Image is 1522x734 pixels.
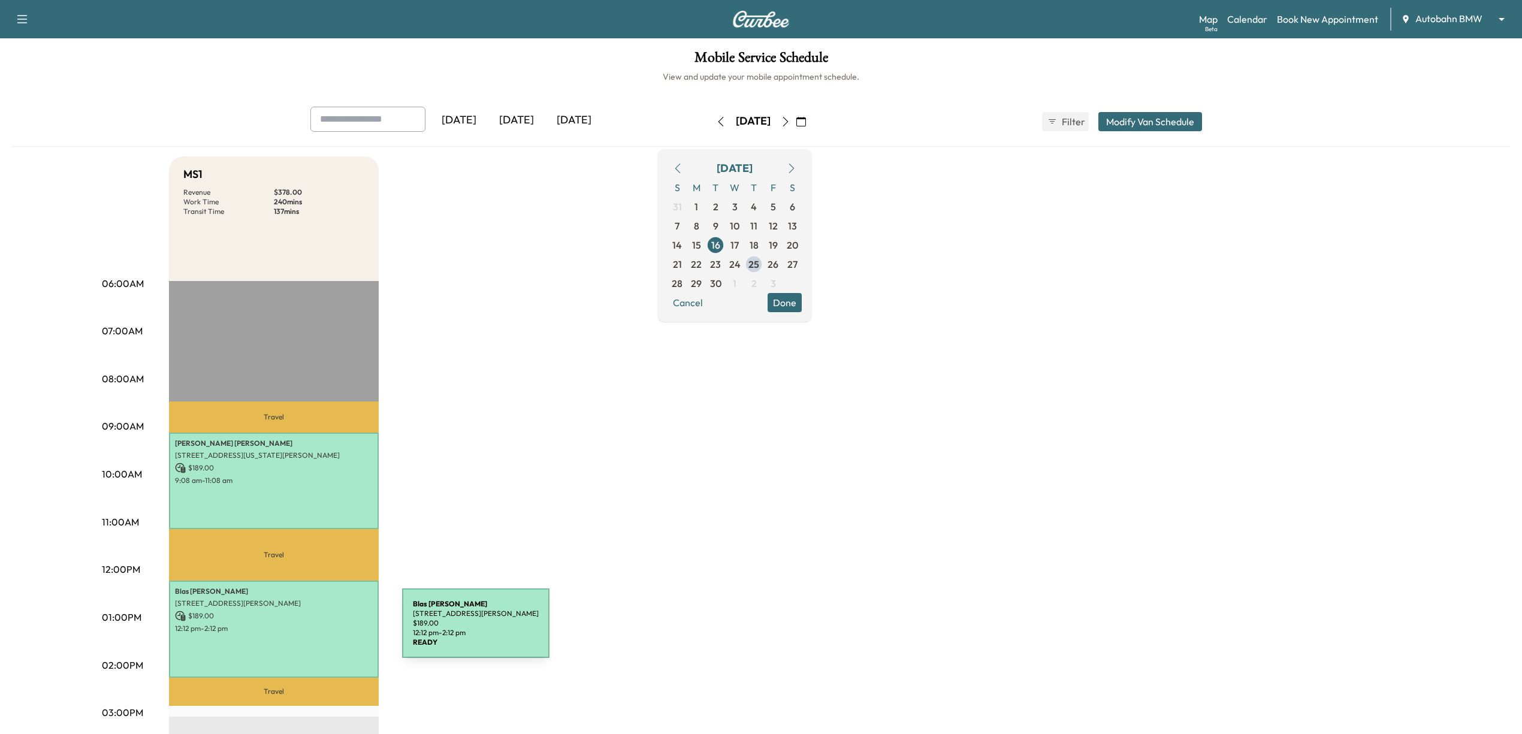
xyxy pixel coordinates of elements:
[771,200,776,214] span: 5
[769,238,778,252] span: 19
[102,658,143,672] p: 02:00PM
[748,257,759,271] span: 25
[672,238,682,252] span: 14
[175,624,373,633] p: 12:12 pm - 2:12 pm
[730,219,739,233] span: 10
[430,107,488,134] div: [DATE]
[175,439,373,448] p: [PERSON_NAME] [PERSON_NAME]
[673,257,682,271] span: 21
[732,11,790,28] img: Curbee Logo
[1042,112,1089,131] button: Filter
[694,219,699,233] span: 8
[1277,12,1378,26] a: Book New Appointment
[713,219,718,233] span: 9
[668,293,708,312] button: Cancel
[175,451,373,460] p: [STREET_ADDRESS][US_STATE][PERSON_NAME]
[102,324,143,338] p: 07:00AM
[713,200,718,214] span: 2
[751,200,757,214] span: 4
[730,238,739,252] span: 17
[183,207,274,216] p: Transit Time
[183,166,203,183] h5: MS1
[175,587,373,596] p: Blas [PERSON_NAME]
[673,200,682,214] span: 31
[274,207,364,216] p: 137 mins
[787,238,798,252] span: 20
[175,476,373,485] p: 9:08 am - 11:08 am
[691,276,702,291] span: 29
[1062,114,1083,129] span: Filter
[12,71,1510,83] h6: View and update your mobile appointment schedule.
[102,515,139,529] p: 11:00AM
[169,401,379,432] p: Travel
[710,276,721,291] span: 30
[169,678,379,706] p: Travel
[183,197,274,207] p: Work Time
[706,178,725,197] span: T
[711,238,720,252] span: 16
[768,257,778,271] span: 26
[274,197,364,207] p: 240 mins
[1199,12,1218,26] a: MapBeta
[102,705,143,720] p: 03:00PM
[675,219,680,233] span: 7
[788,219,797,233] span: 13
[687,178,706,197] span: M
[668,178,687,197] span: S
[488,107,545,134] div: [DATE]
[750,219,757,233] span: 11
[1098,112,1202,131] button: Modify Van Schedule
[175,599,373,608] p: [STREET_ADDRESS][PERSON_NAME]
[732,200,738,214] span: 3
[694,200,698,214] span: 1
[175,463,373,473] p: $ 189.00
[744,178,763,197] span: T
[1415,12,1482,26] span: Autobahn BMW
[769,219,778,233] span: 12
[763,178,783,197] span: F
[771,276,776,291] span: 3
[710,257,721,271] span: 23
[729,257,741,271] span: 24
[790,200,795,214] span: 6
[783,178,802,197] span: S
[102,562,140,576] p: 12:00PM
[102,467,142,481] p: 10:00AM
[672,276,683,291] span: 28
[175,611,373,621] p: $ 189.00
[1205,25,1218,34] div: Beta
[787,257,798,271] span: 27
[12,50,1510,71] h1: Mobile Service Schedule
[545,107,603,134] div: [DATE]
[717,160,753,177] div: [DATE]
[102,276,144,291] p: 06:00AM
[102,419,144,433] p: 09:00AM
[725,178,744,197] span: W
[751,276,757,291] span: 2
[691,257,702,271] span: 22
[169,529,379,581] p: Travel
[274,188,364,197] p: $ 378.00
[102,610,141,624] p: 01:00PM
[1227,12,1267,26] a: Calendar
[102,371,144,386] p: 08:00AM
[733,276,736,291] span: 1
[736,114,771,129] div: [DATE]
[750,238,759,252] span: 18
[692,238,701,252] span: 15
[183,188,274,197] p: Revenue
[768,293,802,312] button: Done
